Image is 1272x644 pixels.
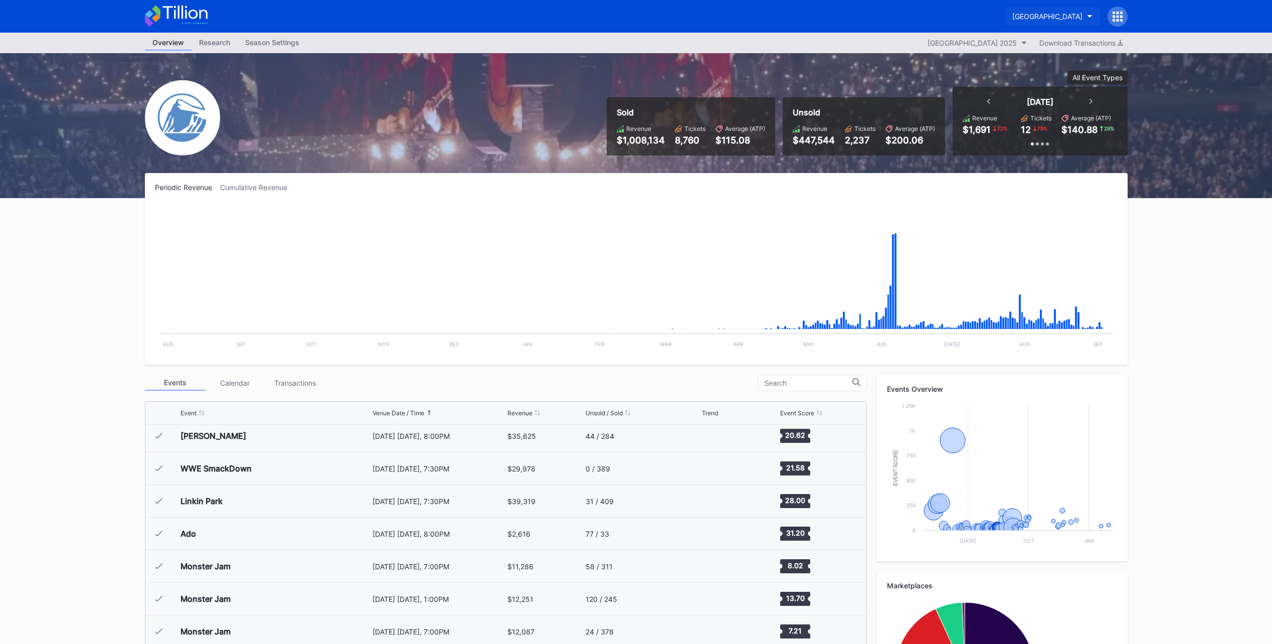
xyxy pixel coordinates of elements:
div: [DATE] [DATE], 7:00PM [373,562,505,571]
text: 250 [906,502,916,508]
text: Sep [236,341,245,347]
div: Event [180,409,197,417]
div: Transactions [265,375,325,391]
div: [DATE] [DATE], 7:30PM [373,497,505,506]
div: All Event Types [1072,73,1123,82]
div: $115.08 [715,135,765,145]
div: $200.06 [885,135,935,145]
div: $140.88 [1061,124,1098,135]
div: Unsold / Sold [586,409,623,417]
div: 44 / 284 [586,432,614,440]
div: Linkin Park [180,496,223,506]
div: 72 % [996,124,1008,132]
a: Research [192,35,238,51]
text: 0 [913,527,916,533]
div: $39,319 [507,497,535,506]
div: $12,087 [507,627,534,636]
text: 13.70 [786,594,805,602]
text: Jan [522,341,532,347]
div: Revenue [626,125,651,132]
div: Revenue [802,125,827,132]
button: Download Transactions [1034,36,1128,50]
div: Sold [617,107,765,117]
div: 77 / 33 [586,530,609,538]
div: [GEOGRAPHIC_DATA] [1012,12,1082,21]
img: Devils-Logo.png [145,80,220,155]
div: [DATE] [DATE], 1:00PM [373,595,505,603]
div: $12,251 [507,595,533,603]
svg: Chart title [702,554,732,579]
text: Aug [1019,341,1030,347]
text: 21.58 [786,463,805,472]
div: $447,544 [793,135,835,145]
a: Overview [145,35,192,51]
div: $2,616 [507,530,530,538]
div: 29 % [1103,124,1115,132]
div: [DATE] [DATE], 7:30PM [373,464,505,473]
text: Jan [1084,538,1094,544]
div: 120 / 245 [586,595,617,603]
input: Search [765,379,852,387]
text: Mar [660,341,671,347]
text: Nov [378,341,390,347]
text: Dec [449,341,459,347]
text: Oct [1023,538,1033,544]
div: Research [192,35,238,50]
text: Apr [734,341,744,347]
text: Oct [306,341,316,347]
div: Tickets [854,125,875,132]
div: 8,760 [675,135,705,145]
div: 58 / 311 [586,562,613,571]
div: Download Transactions [1039,39,1123,47]
text: Sep [1093,341,1102,347]
div: Events [145,375,205,391]
div: Monster Jam [180,561,231,571]
text: [DATE] [944,341,960,347]
svg: Chart title [702,619,732,644]
div: Revenue [972,114,997,122]
div: $1,691 [963,124,991,135]
div: Tickets [684,125,705,132]
text: Event Score [892,450,898,486]
div: Marketplaces [887,581,1118,590]
div: Calendar [205,375,265,391]
button: All Event Types [1067,71,1128,84]
text: 7.21 [789,626,802,635]
div: [PERSON_NAME] [180,431,246,441]
svg: Chart title [702,489,732,514]
button: [GEOGRAPHIC_DATA] [1005,7,1100,26]
div: [DATE] [DATE], 7:00PM [373,627,505,636]
div: [DATE] [DATE], 8:00PM [373,530,505,538]
div: Average (ATP) [1071,114,1111,122]
div: Cumulative Revenue [220,183,295,192]
text: 1k [910,428,916,434]
div: [DATE] [DATE], 8:00PM [373,432,505,440]
text: Aug [162,341,173,347]
text: May [803,341,814,347]
svg: Chart title [702,521,732,546]
div: 12 [1021,124,1031,135]
div: Tickets [1030,114,1051,122]
div: Venue Date / Time [373,409,424,417]
text: Feb [595,341,605,347]
div: 0 / 389 [586,464,610,473]
text: 20.62 [785,431,805,439]
svg: Chart title [702,586,732,611]
text: 1.25k [902,403,916,409]
div: $11,286 [507,562,533,571]
div: Ado [180,529,196,539]
div: $35,625 [507,432,536,440]
div: Average (ATP) [895,125,935,132]
a: Season Settings [238,35,307,51]
div: 31 / 409 [586,497,614,506]
div: $1,008,134 [617,135,665,145]
div: WWE SmackDown [180,463,252,473]
div: [DATE] [1027,97,1053,107]
div: Revenue [507,409,532,417]
text: [DATE] [960,538,976,544]
text: 750 [906,452,916,458]
text: 8.02 [788,561,803,570]
div: Average (ATP) [725,125,765,132]
svg: Chart title [702,423,732,448]
button: [GEOGRAPHIC_DATA] 2025 [923,36,1032,50]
